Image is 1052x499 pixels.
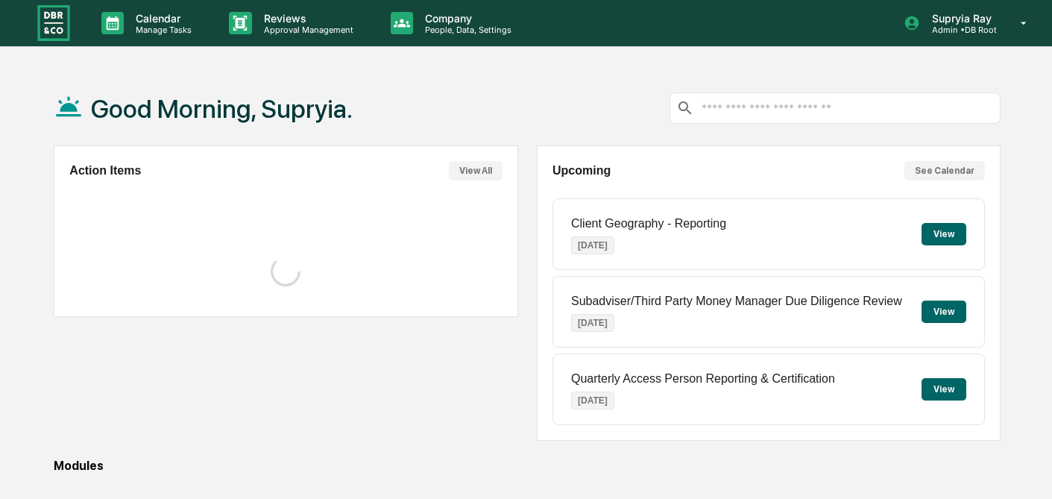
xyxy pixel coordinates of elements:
p: Admin • DB Root [920,25,999,35]
h1: Good Morning, Supryia. [91,94,353,124]
div: Modules [54,459,1001,473]
p: Client Geography - Reporting [571,217,726,230]
p: [DATE] [571,314,614,332]
button: View All [449,161,503,181]
p: Subadviser/Third Party Money Manager Due Diligence Review [571,295,902,308]
h2: Action Items [69,164,141,178]
h2: Upcoming [552,164,611,178]
p: People, Data, Settings [413,25,519,35]
p: Manage Tasks [124,25,199,35]
p: [DATE] [571,392,614,409]
button: View [922,301,966,323]
img: logo [36,3,72,43]
p: Calendar [124,12,199,25]
p: Supryia Ray [920,12,999,25]
button: See Calendar [904,161,985,181]
p: Quarterly Access Person Reporting & Certification [571,372,835,386]
button: View [922,223,966,245]
p: Approval Management [252,25,361,35]
p: Reviews [252,12,361,25]
p: [DATE] [571,236,614,254]
button: View [922,378,966,401]
p: Company [413,12,519,25]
